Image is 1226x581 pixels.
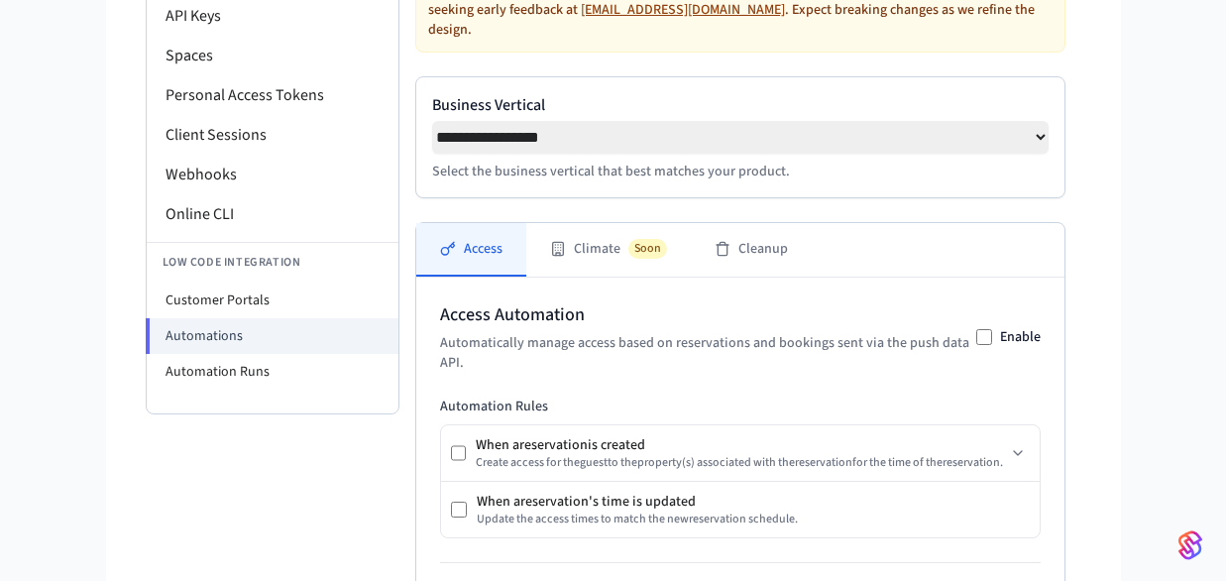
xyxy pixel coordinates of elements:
[147,75,398,115] li: Personal Access Tokens
[476,455,1003,471] div: Create access for the guest to the property (s) associated with the reservation for the time of t...
[440,301,976,329] h2: Access Automation
[477,492,798,512] div: When a reservation 's time is updated
[147,155,398,194] li: Webhooks
[628,239,667,259] span: Soon
[147,354,398,390] li: Automation Runs
[147,115,398,155] li: Client Sessions
[147,242,398,283] li: Low Code Integration
[147,283,398,318] li: Customer Portals
[146,318,398,354] li: Automations
[147,36,398,75] li: Spaces
[440,333,976,373] p: Automatically manage access based on reservations and bookings sent via the push data API.
[416,223,526,277] button: Access
[691,223,812,277] button: Cleanup
[526,223,691,277] button: ClimateSoon
[477,512,798,527] div: Update the access times to match the new reservation schedule.
[476,435,1003,455] div: When a reservation is created
[432,162,1049,181] p: Select the business vertical that best matches your product.
[1000,327,1041,347] label: Enable
[147,194,398,234] li: Online CLI
[440,397,1041,416] h3: Automation Rules
[1178,529,1202,561] img: SeamLogoGradient.69752ec5.svg
[432,93,1049,117] label: Business Vertical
